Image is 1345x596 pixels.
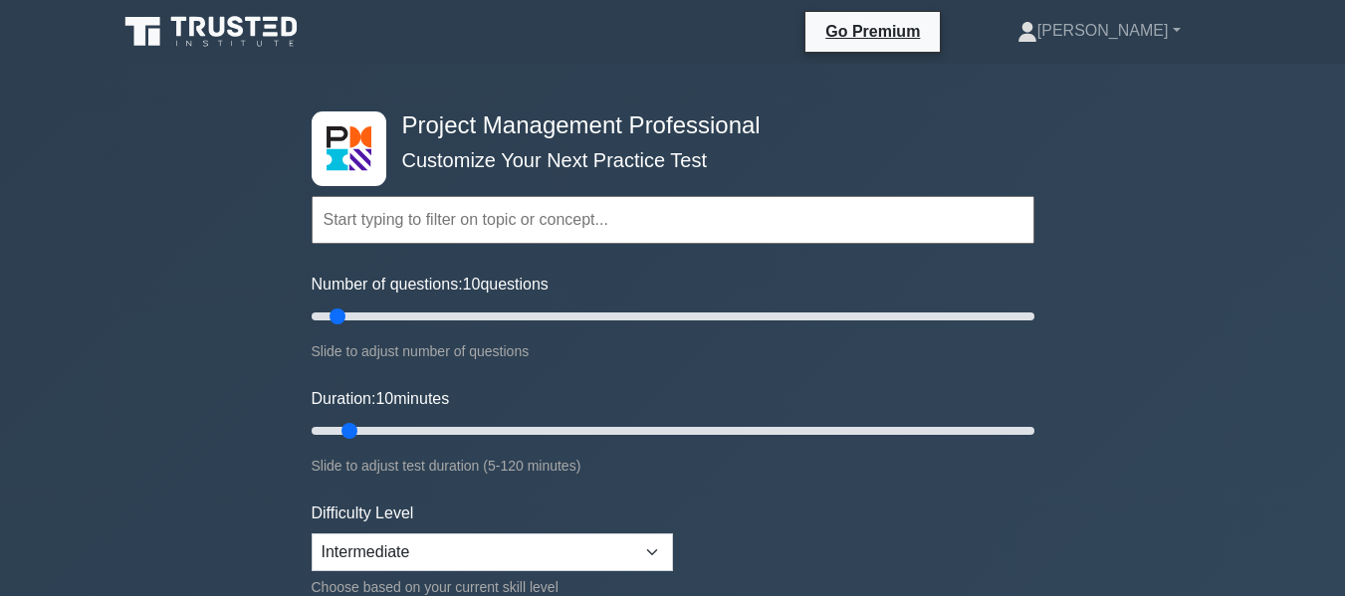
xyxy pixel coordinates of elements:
[970,11,1229,51] a: [PERSON_NAME]
[312,501,414,525] label: Difficulty Level
[312,339,1034,363] div: Slide to adjust number of questions
[394,111,937,140] h4: Project Management Professional
[312,273,549,297] label: Number of questions: questions
[312,196,1034,244] input: Start typing to filter on topic or concept...
[375,390,393,407] span: 10
[312,387,450,411] label: Duration: minutes
[463,276,481,293] span: 10
[813,19,932,44] a: Go Premium
[312,454,1034,478] div: Slide to adjust test duration (5-120 minutes)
